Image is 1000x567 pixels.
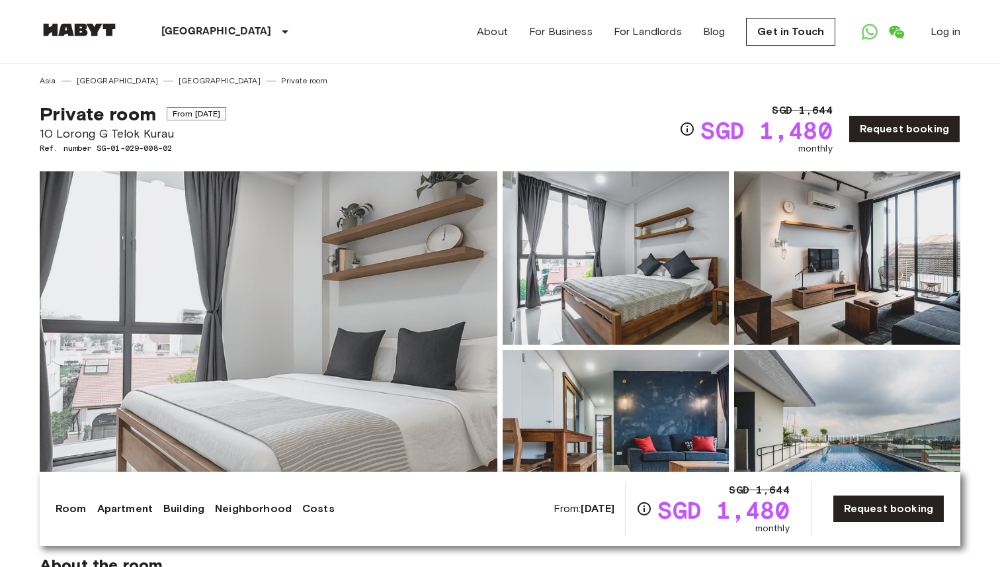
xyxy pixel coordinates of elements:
span: Ref. number SG-01-029-008-02 [40,142,226,154]
a: For Business [529,24,593,40]
a: [GEOGRAPHIC_DATA] [179,75,261,87]
svg: Check cost overview for full price breakdown. Please note that discounts apply to new joiners onl... [636,501,652,517]
a: Blog [703,24,726,40]
a: Private room [281,75,328,87]
span: From [DATE] [167,107,227,120]
a: For Landlords [614,24,682,40]
span: 10 Lorong G Telok Kurau [40,125,226,142]
a: About [477,24,508,40]
span: From: [554,502,615,516]
a: Apartment [97,501,153,517]
img: Habyt [40,23,119,36]
img: Marketing picture of unit SG-01-029-008-02 [40,171,497,523]
svg: Check cost overview for full price breakdown. Please note that discounts apply to new joiners onl... [679,121,695,137]
a: Building [163,501,204,517]
a: Neighborhood [215,501,292,517]
b: [DATE] [581,502,614,515]
span: monthly [755,522,790,535]
a: Open WeChat [883,19,909,45]
span: SGD 1,480 [657,498,789,522]
span: SGD 1,480 [700,118,832,142]
a: Get in Touch [746,18,835,46]
img: Picture of unit SG-01-029-008-02 [734,171,960,345]
a: Request booking [833,495,944,523]
a: Log in [931,24,960,40]
p: [GEOGRAPHIC_DATA] [161,24,272,40]
span: monthly [798,142,833,155]
a: Room [56,501,87,517]
span: Private room [40,103,156,125]
a: Request booking [849,115,960,143]
img: Picture of unit SG-01-029-008-02 [734,350,960,523]
a: Costs [302,501,335,517]
a: Open WhatsApp [856,19,883,45]
span: SGD 1,644 [729,482,789,498]
span: SGD 1,644 [772,103,832,118]
a: [GEOGRAPHIC_DATA] [77,75,159,87]
img: Picture of unit SG-01-029-008-02 [503,350,729,523]
img: Picture of unit SG-01-029-008-02 [503,171,729,345]
a: Asia [40,75,56,87]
